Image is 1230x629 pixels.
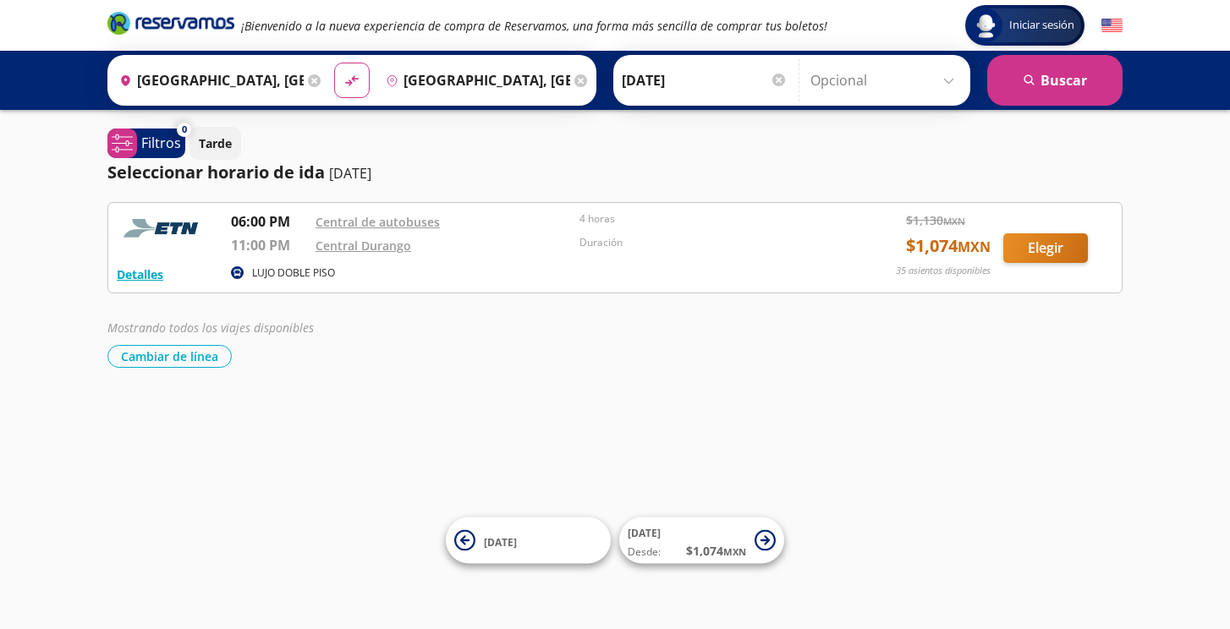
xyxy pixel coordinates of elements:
[619,517,784,564] button: [DATE]Desde:$1,074MXN
[579,235,835,250] p: Duración
[113,59,304,101] input: Buscar Origen
[107,160,325,185] p: Seleccionar horario de ida
[117,211,210,245] img: RESERVAMOS
[199,134,232,152] p: Tarde
[723,545,746,558] small: MXN
[896,264,991,278] p: 35 asientos disponibles
[810,59,962,101] input: Opcional
[379,59,570,101] input: Buscar Destino
[906,211,965,229] span: $ 1,130
[622,59,788,101] input: Elegir Fecha
[107,10,234,36] i: Brand Logo
[189,127,241,160] button: Tarde
[1002,17,1081,34] span: Iniciar sesión
[316,238,411,254] a: Central Durango
[107,129,185,158] button: 0Filtros
[987,55,1123,106] button: Buscar
[141,133,181,153] p: Filtros
[182,123,187,137] span: 0
[943,215,965,227] small: MXN
[484,534,517,549] span: [DATE]
[107,10,234,41] a: Brand Logo
[1101,15,1123,36] button: English
[117,265,163,283] button: Detalles
[906,233,991,259] span: $ 1,074
[628,526,661,540] span: [DATE]
[958,238,991,256] small: MXN
[446,517,611,564] button: [DATE]
[686,542,746,560] span: $ 1,074
[579,211,835,227] p: 4 horas
[329,163,371,183] p: [DATE]
[107,320,314,336] em: Mostrando todos los viajes disponibles
[316,214,440,230] a: Central de autobuses
[231,235,307,255] p: 11:00 PM
[628,544,661,560] span: Desde:
[252,265,335,281] p: LUJO DOBLE PISO
[231,211,307,232] p: 06:00 PM
[1003,233,1088,263] button: Elegir
[107,345,232,368] button: Cambiar de línea
[241,18,827,34] em: ¡Bienvenido a la nueva experiencia de compra de Reservamos, una forma más sencilla de comprar tus...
